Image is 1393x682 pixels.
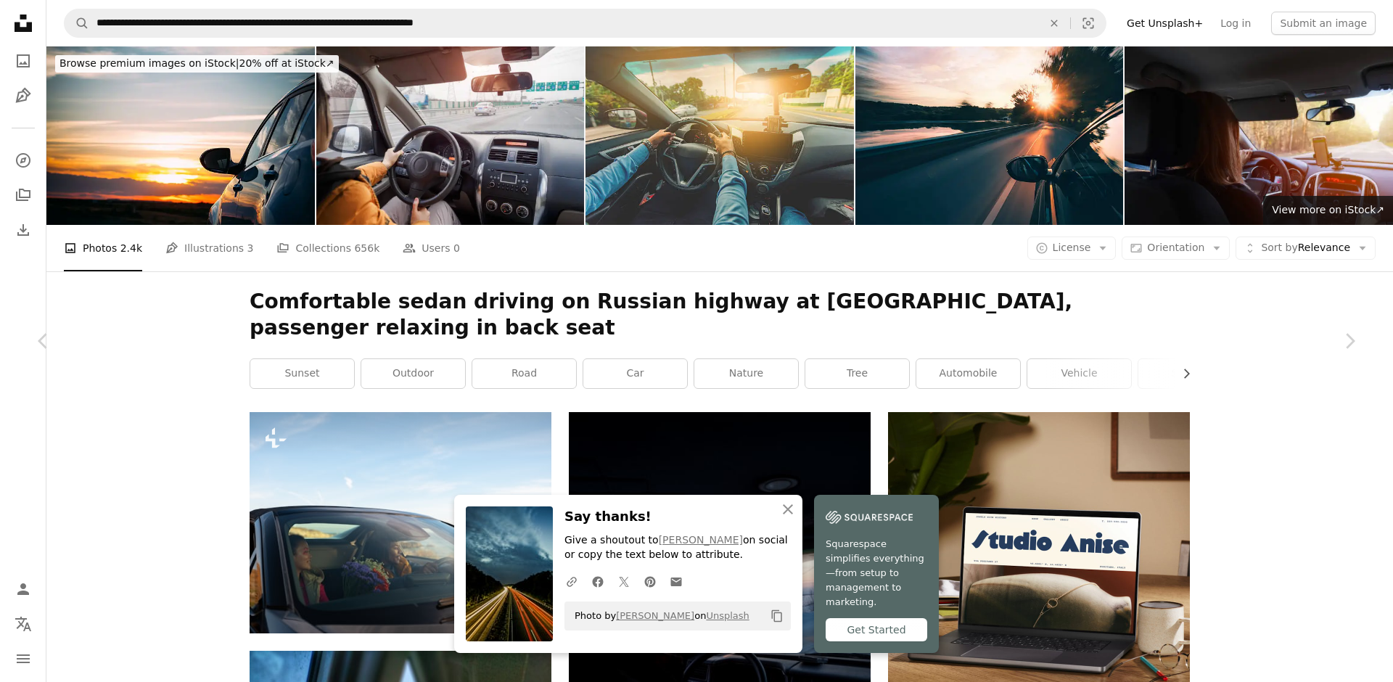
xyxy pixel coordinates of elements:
a: Log in [1212,12,1260,35]
a: Collections [9,181,38,210]
a: Share over email [663,567,689,596]
span: 656k [354,240,379,256]
a: [PERSON_NAME] [659,534,743,546]
span: Orientation [1147,242,1204,253]
button: Menu [9,644,38,673]
a: nature [694,359,798,388]
h1: Comfortable sedan driving on Russian highway at [GEOGRAPHIC_DATA], passenger relaxing in back seat [250,289,1190,341]
button: Orientation [1122,237,1230,260]
a: Unsplash [706,610,749,621]
a: sunrise [1138,359,1242,388]
a: Share on Pinterest [637,567,663,596]
a: Explore [9,146,38,175]
a: Next [1306,271,1393,411]
a: road [472,359,576,388]
a: Photos [9,46,38,75]
button: Submit an image [1271,12,1376,35]
img: Hand Holding a Steering Wheel Driving [316,46,585,225]
button: scroll list to the right [1173,359,1190,388]
a: outdoor [361,359,465,388]
img: Close up of driver holding the steering wheel while driving at high speed [585,46,854,225]
a: sunset [250,359,354,388]
img: a man and woman in a car [250,412,551,633]
a: Illustrations [9,81,38,110]
span: License [1053,242,1091,253]
a: a man and woman in a car [250,516,551,529]
a: automobile [916,359,1020,388]
div: 20% off at iStock ↗ [55,55,339,73]
button: Language [9,609,38,638]
button: Search Unsplash [65,9,89,37]
a: Share on Twitter [611,567,637,596]
div: Get Started [826,618,927,641]
span: View more on iStock ↗ [1272,204,1384,215]
h3: Say thanks! [564,506,791,527]
button: Copy to clipboard [765,604,789,628]
p: Give a shoutout to on social or copy the text below to attribute. [564,533,791,562]
img: Young woman driving inside car on forest road with navigation. Transportation, road on vacation c... [1125,46,1393,225]
button: Clear [1038,9,1070,37]
button: Sort byRelevance [1236,237,1376,260]
a: View more on iStock↗ [1263,196,1393,225]
button: License [1027,237,1117,260]
img: Rear view mirror [46,46,315,225]
form: Find visuals sitewide [64,9,1106,38]
a: Illustrations 3 [165,225,253,271]
a: tree [805,359,909,388]
a: Users 0 [403,225,460,271]
span: 3 [247,240,254,256]
a: vehicle [1027,359,1131,388]
a: Collections 656k [276,225,379,271]
a: [PERSON_NAME] [616,610,694,621]
span: Browse premium images on iStock | [59,57,239,69]
a: Download History [9,215,38,245]
span: 0 [453,240,460,256]
span: Relevance [1261,241,1350,255]
img: Driving on the country road [855,46,1124,225]
a: Share on Facebook [585,567,611,596]
span: Squarespace simplifies everything—from setup to management to marketing. [826,537,927,609]
img: file-1747939142011-51e5cc87e3c9 [826,506,913,528]
span: Sort by [1261,242,1297,253]
span: Photo by on [567,604,749,628]
button: Visual search [1071,9,1106,37]
a: Get Unsplash+ [1118,12,1212,35]
a: Log in / Sign up [9,575,38,604]
a: Squarespace simplifies everything—from setup to management to marketing.Get Started [814,495,939,653]
a: car [583,359,687,388]
a: Browse premium images on iStock|20% off at iStock↗ [46,46,348,81]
